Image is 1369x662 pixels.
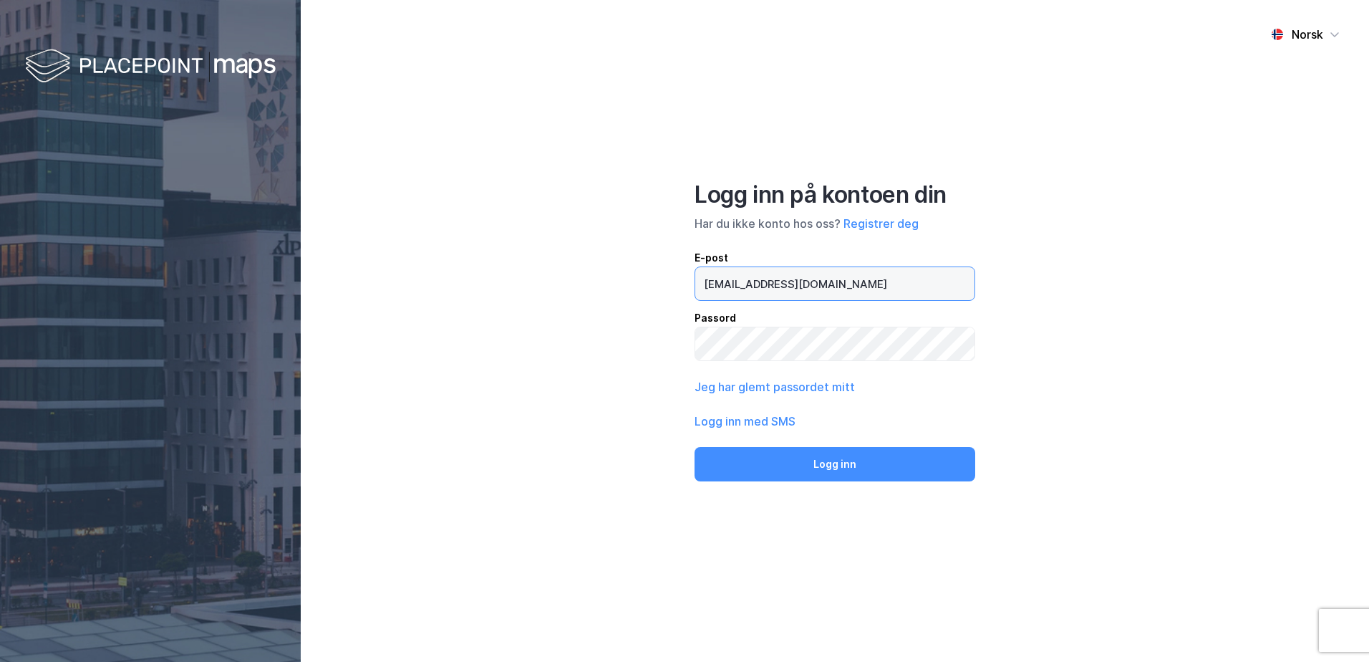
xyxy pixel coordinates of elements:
button: Jeg har glemt passordet mitt [695,378,855,395]
div: Har du ikke konto hos oss? [695,215,975,232]
div: E-post [695,249,975,267]
div: Norsk [1292,26,1323,43]
button: Logg inn med SMS [695,413,795,430]
iframe: Chat Widget [1297,593,1369,662]
button: Registrer deg [843,215,919,232]
div: Logg inn på kontoen din [695,181,975,209]
div: Passord [695,310,975,327]
img: logo-white.f07954bde2210d2a523dddb988cd2aa7.svg [25,46,276,88]
button: Logg inn [695,447,975,481]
